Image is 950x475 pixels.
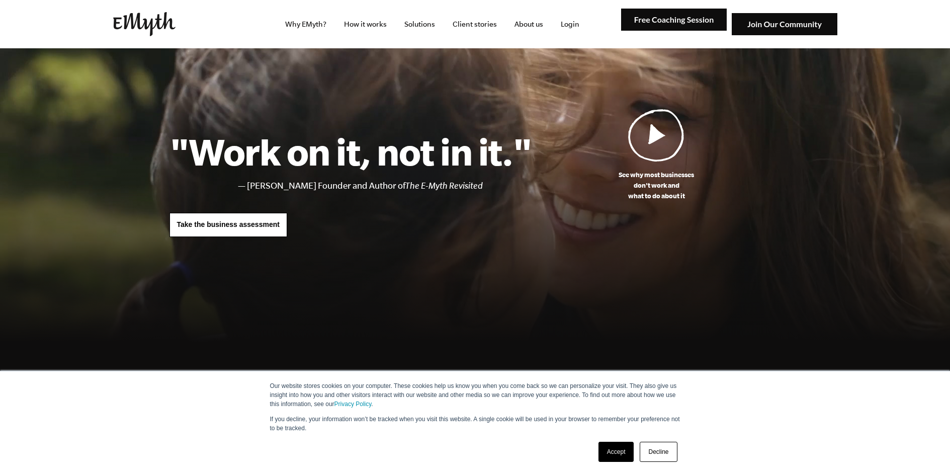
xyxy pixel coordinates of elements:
p: Our website stores cookies on your computer. These cookies help us know you when you come back so... [270,381,680,409]
img: Join Our Community [732,13,837,36]
i: The E-Myth Revisited [405,181,483,191]
li: [PERSON_NAME] Founder and Author of [247,179,532,193]
a: Privacy Policy [334,401,372,408]
p: If you decline, your information won’t be tracked when you visit this website. A single cookie wi... [270,415,680,433]
a: Take the business assessment [169,213,287,237]
span: Take the business assessment [177,220,280,228]
a: Accept [598,442,634,462]
a: Decline [640,442,677,462]
img: EMyth [113,12,176,36]
img: Play Video [628,109,684,162]
img: Free Coaching Session [621,9,727,31]
p: See why most businesses don't work and what to do about it [532,170,781,201]
a: See why most businessesdon't work andwhat to do about it [532,109,781,201]
h1: "Work on it, not in it." [169,129,532,174]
